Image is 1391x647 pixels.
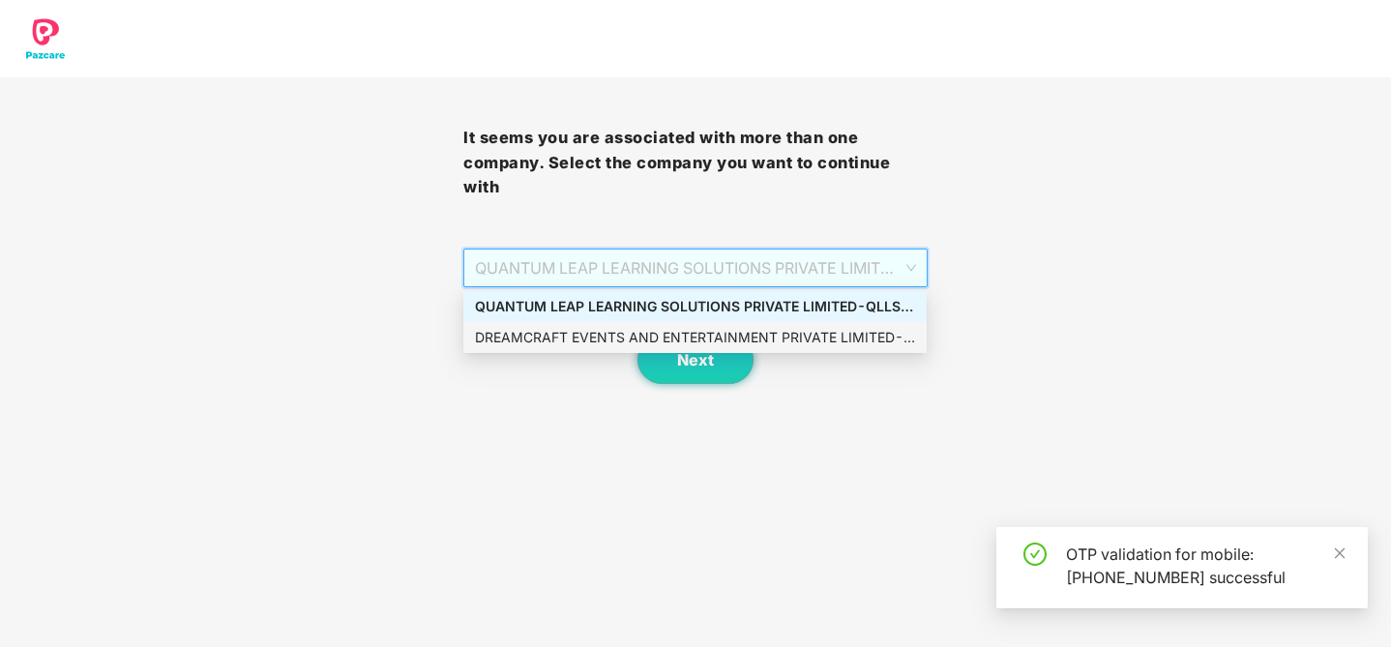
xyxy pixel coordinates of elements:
h3: It seems you are associated with more than one company. Select the company you want to continue with [463,126,927,200]
span: close [1333,546,1347,560]
div: QUANTUM LEAP LEARNING SOLUTIONS PRIVATE LIMITED - QLLS230 - EMPLOYEE [475,296,915,317]
span: Next [677,351,714,369]
span: check-circle [1023,543,1047,566]
span: QUANTUM LEAP LEARNING SOLUTIONS PRIVATE LIMITED - QLLS230 - EMPLOYEE [475,250,915,286]
div: DREAMCRAFT EVENTS AND ENTERTAINMENT PRIVATE LIMITED - 00011 - ADMIN [475,327,915,348]
div: OTP validation for mobile: [PHONE_NUMBER] successful [1066,543,1345,589]
button: Next [637,336,754,384]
